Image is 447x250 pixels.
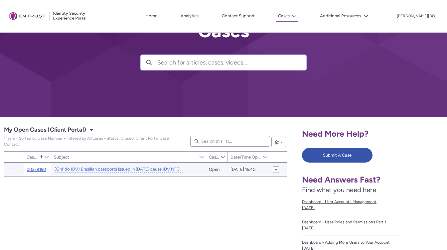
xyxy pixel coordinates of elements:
[206,152,221,162] a: Case Status
[209,166,220,173] span: Open
[179,11,200,21] a: Analytics, opens in new tab
[276,11,298,22] button: Cases
[302,129,369,139] span: Need More Help?
[302,219,401,225] span: Dashboard - User Roles and Permissions Part 1
[27,166,46,173] a: 00338190
[302,186,376,194] span: Find what you need here
[87,126,95,134] button: Select a List View: Cases
[55,166,183,173] a: (Onfido IDV) Brazilian passports issued in [DATE] cause IDV NFC parsing error
[190,136,270,147] input: Search this list...
[302,195,401,215] a: Dashboard - User Accounts Management[DATE]
[220,11,256,21] a: Contact Support
[302,148,372,163] button: Submit A Case
[302,239,401,245] span: Dashboard - Adding More Users to Your Account
[27,155,38,160] span: Case Number
[141,55,157,70] button: Search
[144,11,159,21] a: Home
[140,21,307,41] h2: Cases
[271,137,286,147] button: List View Controls
[396,12,440,19] button: User Profile anthony.love
[24,152,44,162] a: Case Number
[4,125,86,135] span: My Open Cases (Client Portal)
[230,166,255,173] span: [DATE] 15:40
[228,152,263,162] a: Date/Time Opened
[318,11,370,21] button: Additional Resources
[302,199,401,205] span: Dashboard - User Accounts Management
[302,205,315,210] lightning-formatted-date-time: [DATE]
[302,215,401,235] a: Dashboard - User Roles and Permissions Part 1[DATE]
[397,14,440,19] p: [PERSON_NAME][DOMAIN_NAME]
[302,175,401,185] h1: Need Answers Fast?
[302,226,315,230] lightning-formatted-date-time: [DATE]
[4,163,287,177] table: My Open Cases (Client Portal)
[4,136,169,147] span: My Open Cases (Client Portal)
[157,55,306,70] input: Search for articles, cases, videos...
[51,152,199,162] a: Subject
